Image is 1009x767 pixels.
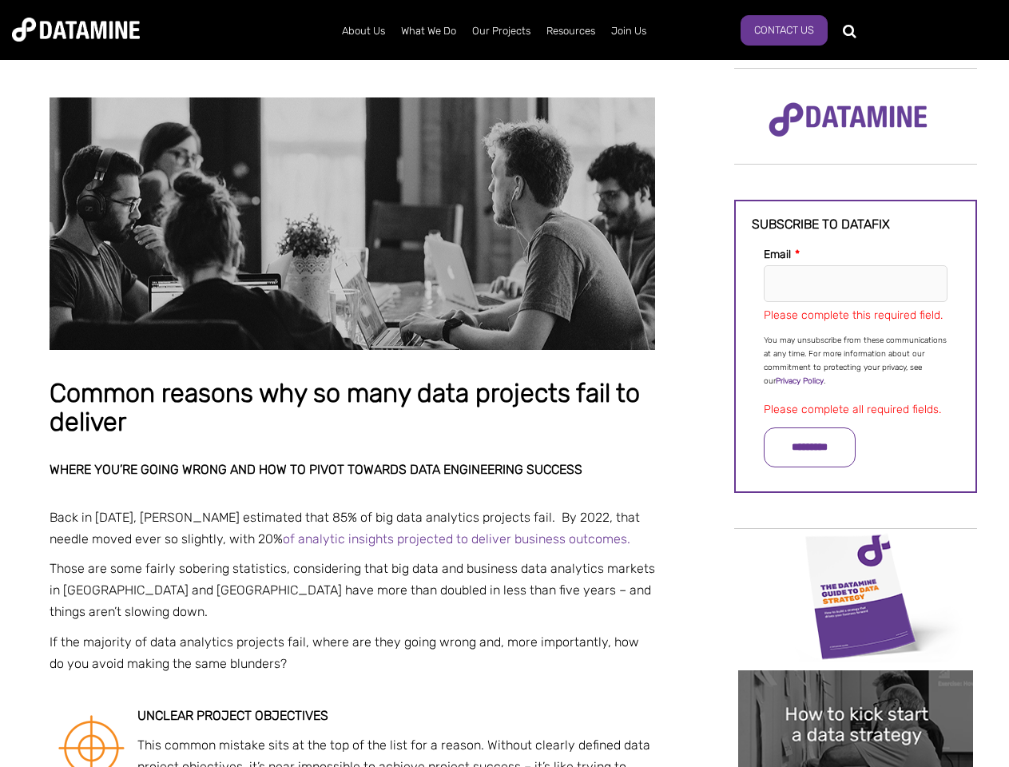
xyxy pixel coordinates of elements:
[50,380,655,436] h1: Common reasons why so many data projects fail to deliver
[12,18,140,42] img: Datamine
[50,507,655,550] p: Back in [DATE], [PERSON_NAME] estimated that 85% of big data analytics projects fail. By 2022, th...
[764,403,941,416] label: Please complete all required fields.
[50,631,655,674] p: If the majority of data analytics projects fail, where are they going wrong and, more importantly...
[334,10,393,52] a: About Us
[776,376,824,386] a: Privacy Policy
[283,531,630,546] a: of analytic insights projected to deliver business outcomes.
[50,97,655,350] img: Common reasons why so many data projects fail to deliver
[741,15,828,46] a: Contact Us
[50,558,655,623] p: Those are some fairly sobering statistics, considering that big data and business data analytics ...
[738,531,973,662] img: Data Strategy Cover thumbnail
[758,92,938,148] img: Datamine Logo No Strapline - Purple
[50,463,655,477] h2: Where you’re going wrong and how to pivot towards data engineering success
[464,10,538,52] a: Our Projects
[764,248,791,261] span: Email
[603,10,654,52] a: Join Us
[764,308,943,322] label: Please complete this required field.
[538,10,603,52] a: Resources
[393,10,464,52] a: What We Do
[137,708,328,723] strong: Unclear project objectives
[764,334,947,388] p: You may unsubscribe from these communications at any time. For more information about our commitm...
[752,217,959,232] h3: Subscribe to datafix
